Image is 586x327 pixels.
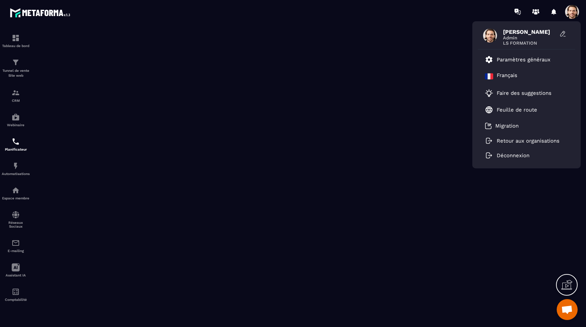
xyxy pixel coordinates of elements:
[12,113,20,121] img: automations
[2,172,30,176] p: Automatisations
[485,55,550,64] a: Paramètres généraux
[12,89,20,97] img: formation
[12,34,20,42] img: formation
[557,299,578,320] div: Mở cuộc trò chuyện
[497,152,529,159] p: Déconnexion
[12,288,20,296] img: accountant
[2,108,30,132] a: automationsautomationsWebinaire
[12,186,20,195] img: automations
[485,106,537,114] a: Feuille de route
[497,107,537,113] p: Feuille de route
[2,157,30,181] a: automationsautomationsAutomatisations
[12,211,20,219] img: social-network
[2,132,30,157] a: schedulerschedulerPlanificateur
[12,239,20,247] img: email
[2,258,30,282] a: Assistant IA
[2,83,30,108] a: formationformationCRM
[2,298,30,302] p: Comptabilité
[12,162,20,170] img: automations
[497,72,517,81] p: Français
[2,147,30,151] p: Planificateur
[2,123,30,127] p: Webinaire
[2,68,30,78] p: Tunnel de vente Site web
[12,137,20,146] img: scheduler
[2,249,30,253] p: E-mailing
[10,6,73,19] img: logo
[2,29,30,53] a: formationformationTableau de bord
[2,53,30,83] a: formationformationTunnel de vente Site web
[485,89,559,97] a: Faire des suggestions
[2,181,30,205] a: automationsautomationsEspace membre
[2,273,30,277] p: Assistant IA
[2,205,30,234] a: social-networksocial-networkRéseaux Sociaux
[503,29,555,35] span: [PERSON_NAME]
[497,90,551,96] p: Faire des suggestions
[2,282,30,307] a: accountantaccountantComptabilité
[2,221,30,228] p: Réseaux Sociaux
[497,138,559,144] p: Retour aux organisations
[2,99,30,102] p: CRM
[2,196,30,200] p: Espace membre
[2,44,30,48] p: Tableau de bord
[485,138,559,144] a: Retour aux organisations
[503,35,555,40] span: Admin
[485,122,519,129] a: Migration
[12,58,20,67] img: formation
[497,56,550,63] p: Paramètres généraux
[503,40,555,46] span: LS FORMATION
[2,234,30,258] a: emailemailE-mailing
[495,123,519,129] p: Migration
